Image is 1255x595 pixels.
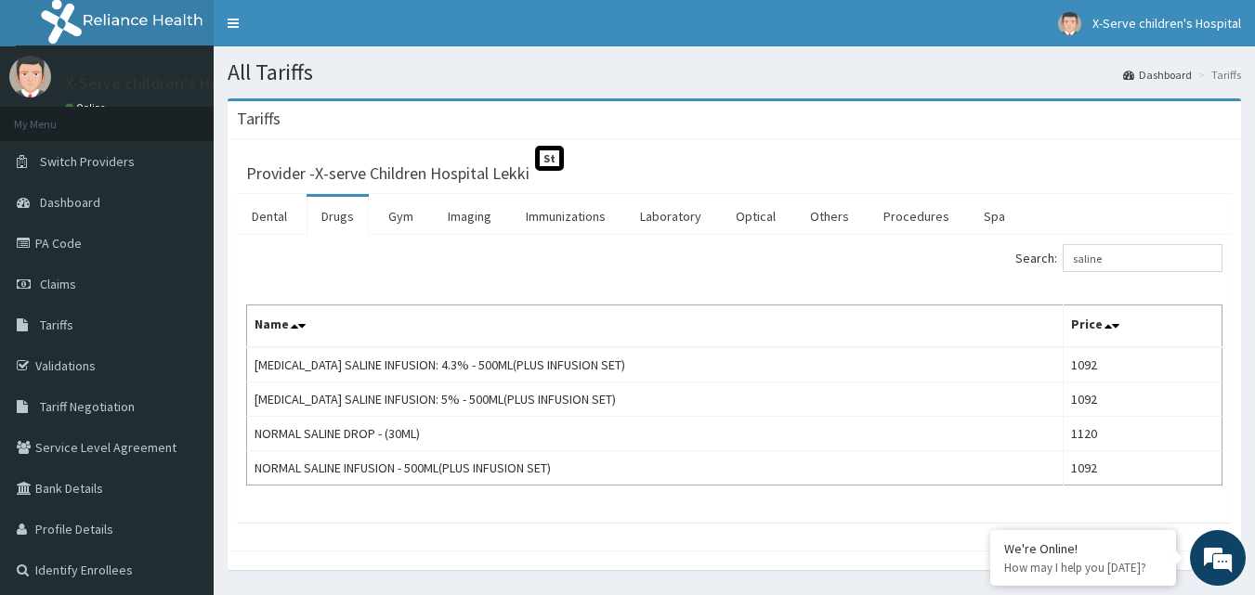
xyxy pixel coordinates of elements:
[1015,244,1222,272] label: Search:
[625,197,716,236] a: Laboratory
[795,197,864,236] a: Others
[307,197,369,236] a: Drugs
[969,197,1020,236] a: Spa
[1063,244,1222,272] input: Search:
[1092,15,1241,32] span: X-Serve children's Hospital
[9,56,51,97] img: User Image
[247,417,1064,451] td: NORMAL SALINE DROP - (30ML)
[1063,347,1222,382] td: 1092
[511,197,621,236] a: Immunizations
[1123,67,1192,83] a: Dashboard
[40,194,100,211] span: Dashboard
[247,347,1064,382] td: [MEDICAL_DATA] SALINE INFUSION: 4.3% - 500ML(PLUS INFUSION SET)
[246,165,529,182] h3: Provider - X-serve Children Hospital Lekki
[247,382,1064,417] td: [MEDICAL_DATA] SALINE INFUSION: 5% - 500ML(PLUS INFUSION SET)
[40,153,135,170] span: Switch Providers
[40,398,135,415] span: Tariff Negotiation
[535,146,564,171] span: St
[433,197,506,236] a: Imaging
[721,197,791,236] a: Optical
[40,276,76,292] span: Claims
[1063,305,1222,348] th: Price
[373,197,428,236] a: Gym
[237,110,281,127] h3: Tariffs
[1004,540,1162,557] div: We're Online!
[1063,417,1222,451] td: 1120
[1063,451,1222,485] td: 1092
[40,317,73,333] span: Tariffs
[1063,382,1222,417] td: 1092
[247,305,1064,348] th: Name
[65,101,110,114] a: Online
[1004,560,1162,576] p: How may I help you today?
[247,451,1064,485] td: NORMAL SALINE INFUSION - 500ML(PLUS INFUSION SET)
[65,75,261,92] p: X-Serve children's Hospital
[1194,67,1241,83] li: Tariffs
[237,197,302,236] a: Dental
[869,197,964,236] a: Procedures
[228,60,1241,84] h1: All Tariffs
[1058,12,1081,35] img: User Image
